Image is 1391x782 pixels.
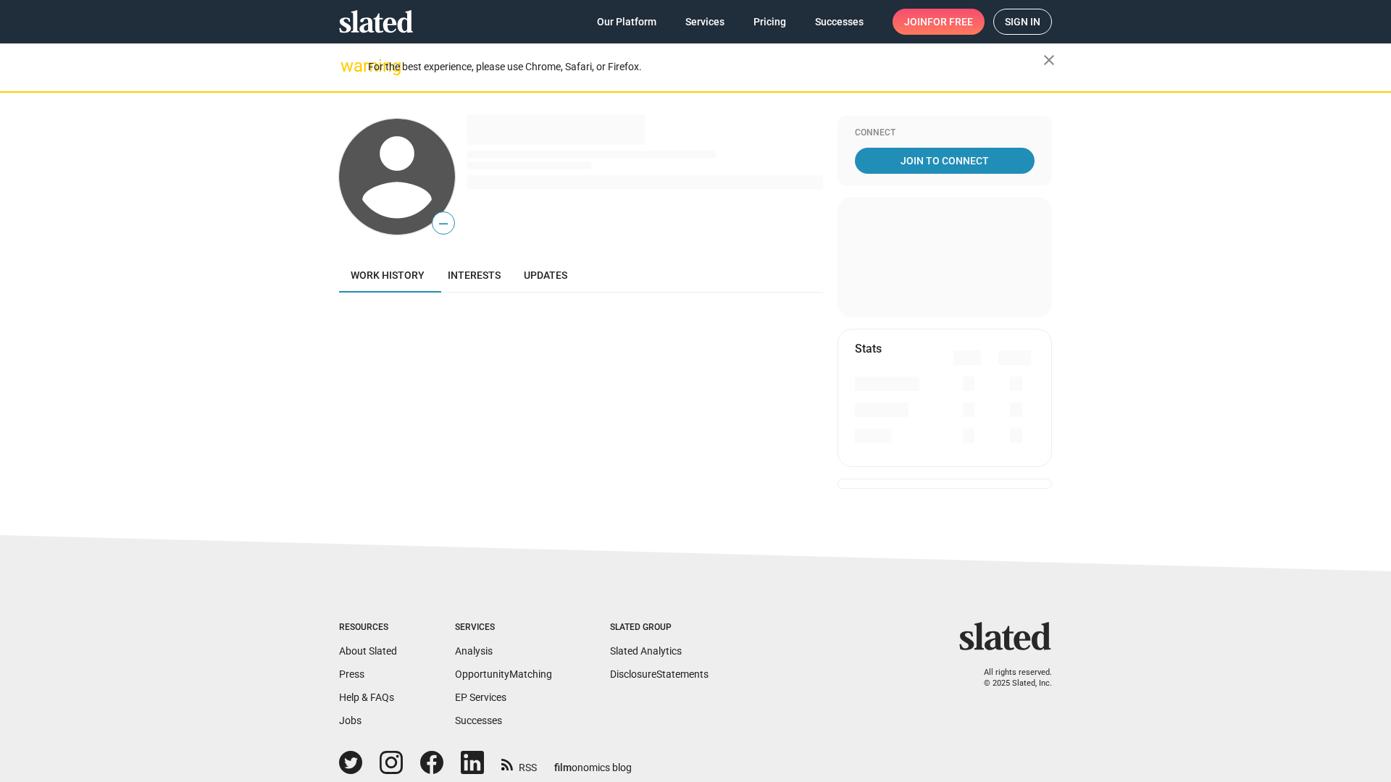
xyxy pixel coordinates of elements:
a: Slated Analytics [610,645,682,657]
a: Work history [339,258,436,293]
a: DisclosureStatements [610,668,709,680]
a: Pricing [742,9,798,35]
span: Work history [351,269,425,281]
span: Our Platform [597,9,656,35]
span: Services [685,9,724,35]
a: EP Services [455,691,506,703]
a: Help & FAQs [339,691,394,703]
a: Sign in [993,9,1052,35]
span: Interests [448,269,501,281]
span: Join [904,9,973,35]
a: Our Platform [585,9,668,35]
div: Connect [855,127,1035,139]
a: About Slated [339,645,397,657]
a: Joinfor free [893,9,985,35]
span: Successes [815,9,864,35]
div: Slated Group [610,622,709,634]
span: film [554,762,572,773]
a: Services [674,9,736,35]
a: OpportunityMatching [455,668,552,680]
a: Successes [803,9,875,35]
a: Press [339,668,364,680]
mat-card-title: Stats [855,341,882,356]
p: All rights reserved. © 2025 Slated, Inc. [969,668,1052,689]
a: Successes [455,715,502,726]
a: filmonomics blog [554,749,632,775]
a: Updates [512,258,579,293]
span: — [433,214,454,233]
span: for free [927,9,973,35]
span: Sign in [1005,9,1040,34]
a: Join To Connect [855,148,1035,174]
span: Join To Connect [858,148,1032,174]
a: Analysis [455,645,493,657]
mat-icon: close [1040,51,1058,69]
mat-icon: warning [341,57,358,75]
span: Pricing [753,9,786,35]
a: RSS [501,752,537,775]
span: Updates [524,269,567,281]
div: Resources [339,622,397,634]
div: Services [455,622,552,634]
div: For the best experience, please use Chrome, Safari, or Firefox. [368,57,1043,77]
a: Jobs [339,715,362,726]
a: Interests [436,258,512,293]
